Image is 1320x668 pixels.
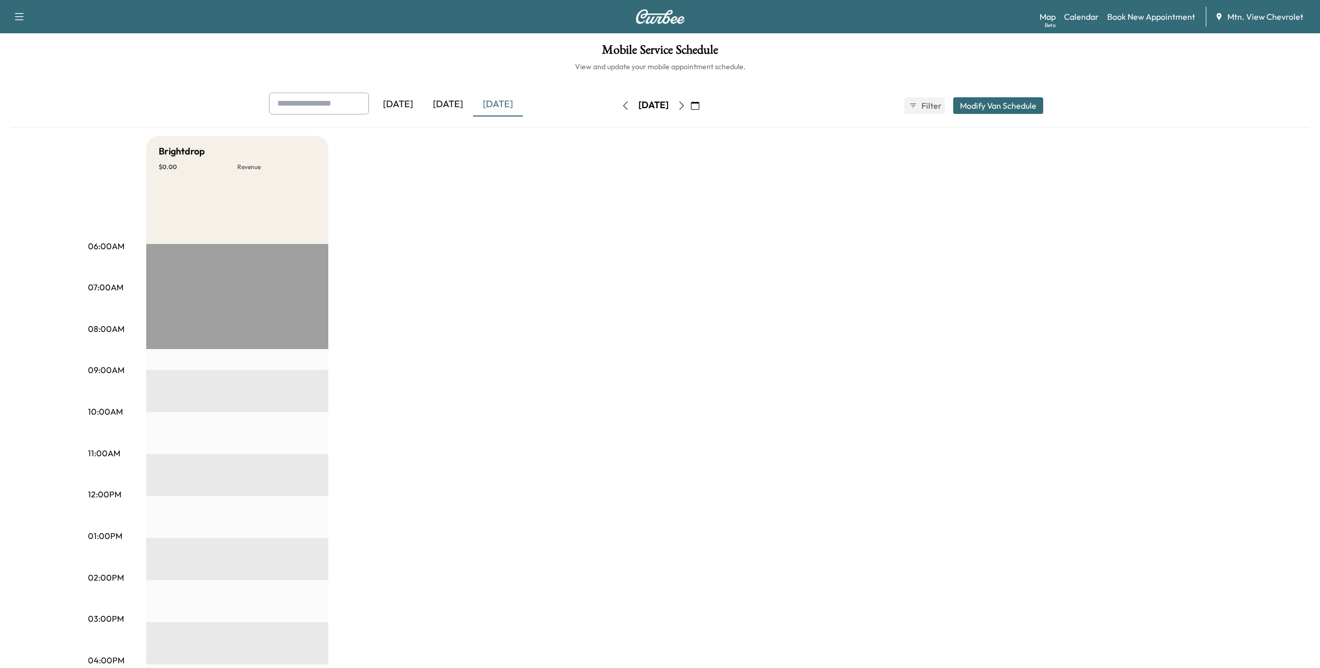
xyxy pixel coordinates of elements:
[88,364,124,376] p: 09:00AM
[638,99,669,112] div: [DATE]
[10,61,1310,72] h6: View and update your mobile appointment schedule.
[953,97,1043,114] button: Modify Van Schedule
[88,323,124,335] p: 08:00AM
[88,447,120,459] p: 11:00AM
[423,93,473,117] div: [DATE]
[88,405,123,418] p: 10:00AM
[88,240,124,252] p: 06:00AM
[473,93,523,117] div: [DATE]
[88,530,122,542] p: 01:00PM
[1064,10,1099,23] a: Calendar
[88,654,124,666] p: 04:00PM
[159,163,237,171] p: $ 0.00
[1040,10,1056,23] a: MapBeta
[237,163,316,171] p: Revenue
[1107,10,1195,23] a: Book New Appointment
[373,93,423,117] div: [DATE]
[10,44,1310,61] h1: Mobile Service Schedule
[88,571,124,584] p: 02:00PM
[88,281,123,293] p: 07:00AM
[88,488,121,500] p: 12:00PM
[88,612,124,625] p: 03:00PM
[1045,21,1056,29] div: Beta
[1227,10,1303,23] span: Mtn. View Chevrolet
[159,144,205,159] h5: Brightdrop
[921,99,940,112] span: Filter
[635,9,685,24] img: Curbee Logo
[904,97,945,114] button: Filter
